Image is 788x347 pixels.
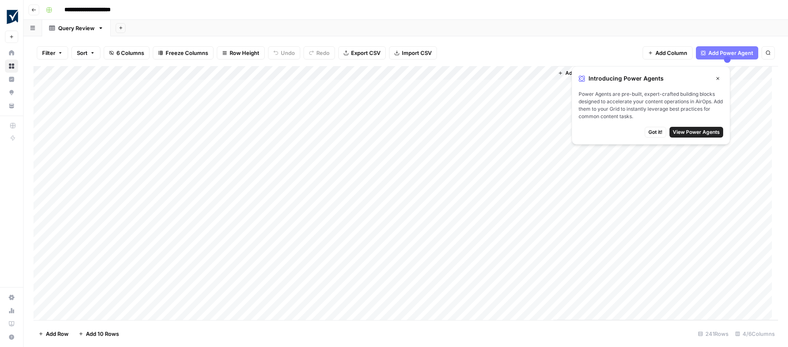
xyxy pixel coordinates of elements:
span: Redo [316,49,330,57]
span: Add Column [655,49,687,57]
span: Freeze Columns [166,49,208,57]
span: Power Agents are pre-built, expert-crafted building blocks designed to accelerate your content op... [579,90,723,120]
img: Smartsheet Logo [5,10,20,24]
span: Add Row [46,330,69,338]
button: 6 Columns [104,46,150,59]
div: 4/6 Columns [732,327,778,340]
button: Import CSV [389,46,437,59]
a: Home [5,46,18,59]
span: View Power Agents [673,128,720,136]
button: Workspace: Smartsheet [5,7,18,27]
a: Insights [5,73,18,86]
a: Query Review [42,20,111,36]
button: View Power Agents [669,127,723,138]
span: Undo [281,49,295,57]
div: 241 Rows [695,327,732,340]
a: Settings [5,291,18,304]
a: Learning Hub [5,317,18,330]
a: Your Data [5,99,18,112]
button: Add Row [33,327,74,340]
button: Help + Support [5,330,18,344]
span: Add Power Agent [708,49,753,57]
button: Export CSV [338,46,386,59]
button: Add 10 Rows [74,327,124,340]
span: Filter [42,49,55,57]
span: Got it! [648,128,662,136]
span: Export CSV [351,49,380,57]
div: Introducing Power Agents [579,73,723,84]
span: Add 10 Rows [86,330,119,338]
button: Add Column [555,68,598,78]
span: 6 Columns [116,49,144,57]
button: Got it! [645,127,666,138]
a: Opportunities [5,86,18,99]
button: Redo [304,46,335,59]
button: Row Height [217,46,265,59]
div: Query Review [58,24,95,32]
a: Browse [5,59,18,73]
button: Sort [71,46,100,59]
span: Import CSV [402,49,432,57]
button: Filter [37,46,68,59]
button: Add Power Agent [696,46,758,59]
button: Freeze Columns [153,46,214,59]
a: Usage [5,304,18,317]
span: Row Height [230,49,259,57]
button: Add Column [643,46,693,59]
span: Sort [77,49,88,57]
button: Undo [268,46,300,59]
span: Add Column [565,69,594,77]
